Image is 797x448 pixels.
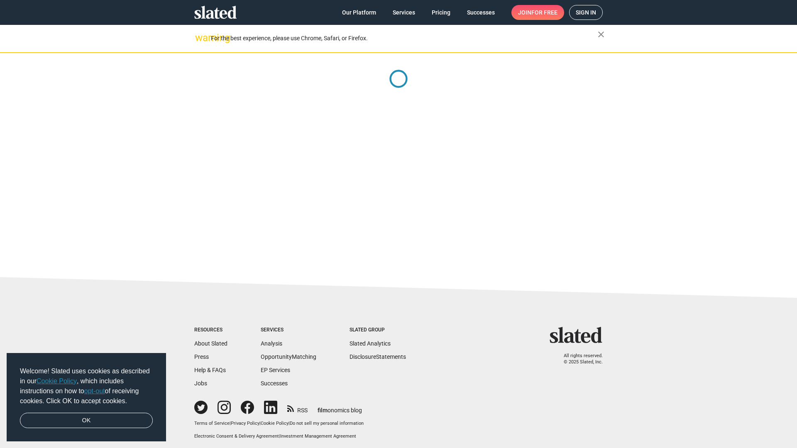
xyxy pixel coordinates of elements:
[350,340,391,347] a: Slated Analytics
[261,380,288,387] a: Successes
[287,402,308,414] a: RSS
[20,366,153,406] span: Welcome! Slated uses cookies as described in our , which includes instructions on how to of recei...
[194,340,227,347] a: About Slated
[230,421,231,426] span: |
[194,353,209,360] a: Press
[350,353,406,360] a: DisclosureStatements
[279,433,280,439] span: |
[261,353,316,360] a: OpportunityMatching
[518,5,557,20] span: Join
[194,380,207,387] a: Jobs
[531,5,557,20] span: for free
[84,387,105,394] a: opt-out
[20,413,153,429] a: dismiss cookie message
[569,5,603,20] a: Sign in
[194,367,226,373] a: Help & FAQs
[460,5,501,20] a: Successes
[194,433,279,439] a: Electronic Consent & Delivery Agreement
[194,327,227,334] div: Resources
[261,367,290,373] a: EP Services
[195,33,205,43] mat-icon: warning
[318,400,362,414] a: filmonomics blog
[555,353,603,365] p: All rights reserved. © 2025 Slated, Inc.
[596,29,606,39] mat-icon: close
[350,327,406,334] div: Slated Group
[280,433,356,439] a: Investment Management Agreement
[261,340,282,347] a: Analysis
[288,421,290,426] span: |
[335,5,383,20] a: Our Platform
[259,421,261,426] span: |
[467,5,495,20] span: Successes
[386,5,422,20] a: Services
[432,5,450,20] span: Pricing
[318,407,328,414] span: film
[231,421,259,426] a: Privacy Policy
[425,5,457,20] a: Pricing
[194,421,230,426] a: Terms of Service
[7,353,166,442] div: cookieconsent
[342,5,376,20] span: Our Platform
[37,377,77,385] a: Cookie Policy
[261,421,288,426] a: Cookie Policy
[290,421,364,427] button: Do not sell my personal information
[211,33,598,44] div: For the best experience, please use Chrome, Safari, or Firefox.
[393,5,415,20] span: Services
[576,5,596,19] span: Sign in
[511,5,564,20] a: Joinfor free
[261,327,316,334] div: Services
